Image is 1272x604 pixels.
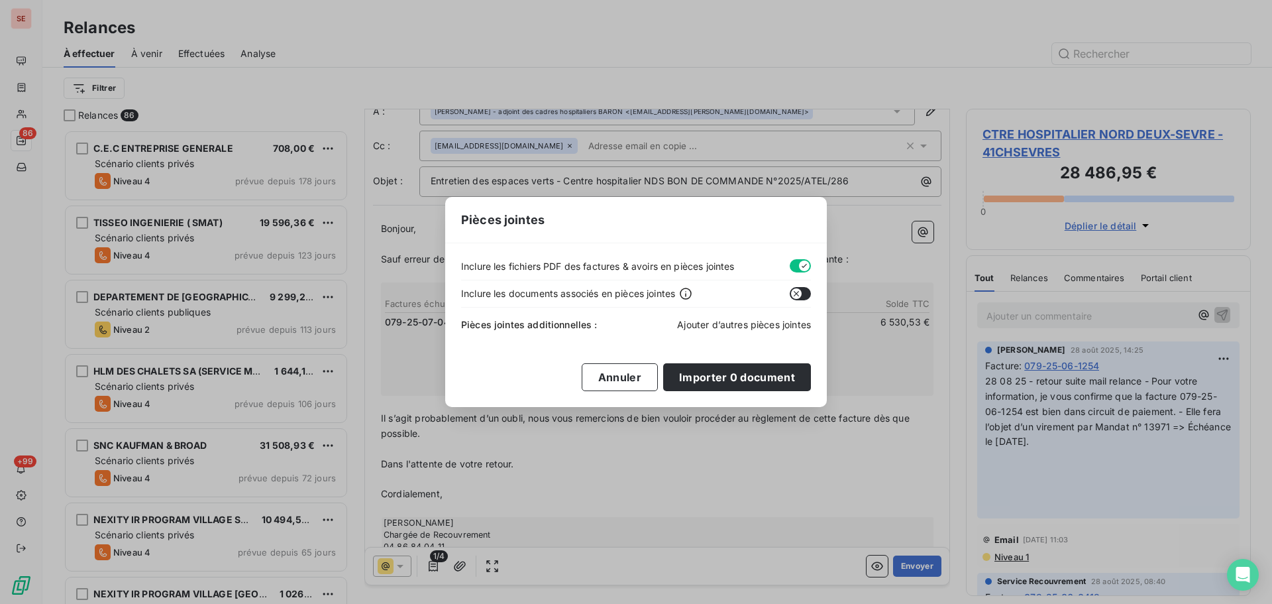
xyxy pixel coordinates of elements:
[1227,559,1259,591] div: Open Intercom Messenger
[461,259,735,273] span: Inclure les fichiers PDF des factures & avoirs en pièces jointes
[461,211,545,229] span: Pièces jointes
[677,319,811,330] span: Ajouter d’autres pièces jointes
[461,286,675,300] span: Inclure les documents associés en pièces jointes
[663,363,811,391] button: Importer 0 document
[461,318,598,332] span: Pièces jointes additionnelles :
[582,363,658,391] button: Annuler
